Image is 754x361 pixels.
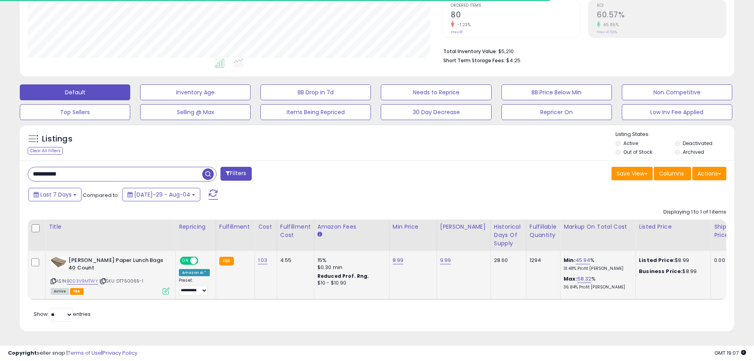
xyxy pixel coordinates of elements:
[280,223,311,239] div: Fulfillment Cost
[67,278,98,285] a: B003V9MTWY
[8,349,37,357] strong: Copyright
[34,310,91,318] span: Show: entries
[49,223,172,231] div: Title
[683,149,704,155] label: Archived
[317,231,322,238] small: Amazon Fees.
[560,220,636,251] th: The percentage added to the cost of goods (COGS) that forms the calculator for Min & Max prices.
[280,257,308,264] div: 4.55
[564,256,575,264] b: Min:
[140,84,251,100] button: Inventory Age
[70,288,84,295] span: FBA
[623,149,652,155] label: Out of Stock
[564,285,629,290] p: 36.84% Profit [PERSON_NAME]
[564,275,577,283] b: Max:
[659,170,684,178] span: Columns
[564,257,629,271] div: %
[639,267,682,275] b: Business Price:
[501,84,612,100] button: BB Price Below Min
[714,349,746,357] span: 2025-08-12 19:07 GMT
[20,104,130,120] button: Top Sellers
[68,257,165,273] b: [PERSON_NAME] Paper Lunch Bags 40 Count
[103,349,137,357] a: Privacy Policy
[83,191,119,199] span: Compared to:
[260,104,371,120] button: Items Being Repriced
[122,188,200,201] button: [DATE]-29 - Aug-04
[440,256,451,264] a: 9.99
[622,84,732,100] button: Non Competitive
[258,256,268,264] a: 1.03
[179,269,210,276] div: Amazon AI *
[317,273,369,279] b: Reduced Prof. Rng.
[179,278,210,296] div: Preset:
[622,104,732,120] button: Low Inv Fee Applied
[714,223,730,239] div: Ship Price
[639,257,705,264] div: $8.99
[612,167,653,180] button: Save View
[317,264,383,271] div: $0.30 min
[220,167,251,181] button: Filters
[494,223,523,248] div: Historical Days Of Supply
[577,275,592,283] a: 58.32
[28,188,82,201] button: Last 7 Days
[134,191,190,199] span: [DATE]-29 - Aug-04
[639,268,705,275] div: $8.99
[68,349,101,357] a: Terms of Use
[140,104,251,120] button: Selling @ Max
[575,256,591,264] a: 45.94
[639,256,675,264] b: Listed Price:
[663,208,726,216] div: Displaying 1 to 1 of 1 items
[258,223,273,231] div: Cost
[180,258,190,264] span: ON
[683,140,712,147] label: Deactivated
[381,104,491,120] button: 30 Day Decrease
[393,223,433,231] div: Min Price
[564,275,629,290] div: %
[197,258,210,264] span: OFF
[260,84,371,100] button: BB Drop in 7d
[530,223,557,239] div: Fulfillable Quantity
[440,223,487,231] div: [PERSON_NAME]
[42,134,72,145] h5: Listings
[8,350,137,357] div: seller snap | |
[20,84,130,100] button: Default
[623,140,638,147] label: Active
[317,223,386,231] div: Amazon Fees
[692,167,726,180] button: Actions
[714,257,727,264] div: 0.00
[28,147,63,155] div: Clear All Filters
[564,266,629,271] p: 31.48% Profit [PERSON_NAME]
[639,223,707,231] div: Listed Price
[654,167,691,180] button: Columns
[501,104,612,120] button: Repricer On
[564,223,632,231] div: Markup on Total Cost
[530,257,554,264] div: 1294
[615,131,734,138] p: Listing States:
[51,288,69,295] span: All listings currently available for purchase on Amazon
[179,223,213,231] div: Repricing
[40,191,72,199] span: Last 7 Days
[219,257,234,265] small: FBA
[381,84,491,100] button: Needs to Reprice
[494,257,520,264] div: 28.60
[51,257,66,267] img: 419dNNpr-uS._SL40_.jpg
[219,223,251,231] div: Fulfillment
[99,278,143,284] span: | SKU: DT750065-1
[317,280,383,287] div: $10 - $10.90
[51,257,169,294] div: ASIN:
[317,257,383,264] div: 15%
[393,256,404,264] a: 8.99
